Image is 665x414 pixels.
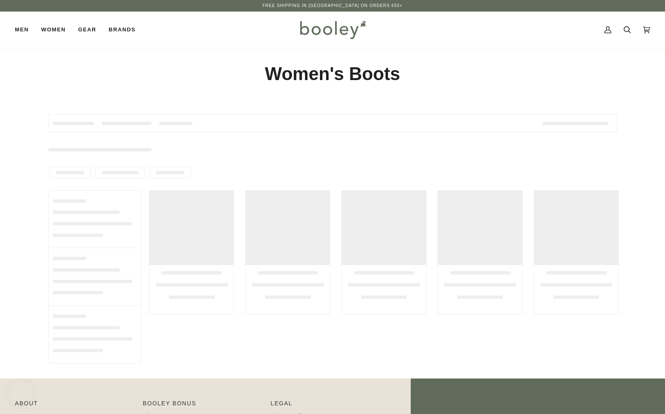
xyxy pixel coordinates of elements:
p: Free Shipping in [GEOGRAPHIC_DATA] on Orders €50+ [263,2,402,9]
span: Gear [78,26,96,34]
h1: Women's Boots [48,63,617,85]
p: Pipeline_Footer Main [15,399,135,412]
span: Brands [109,26,135,34]
p: Booley Bonus [143,399,263,412]
iframe: Button to open loyalty program pop-up [8,381,33,406]
p: Pipeline_Footer Sub [271,399,390,412]
span: Women [41,26,66,34]
img: Booley [296,18,369,42]
a: Women [35,12,72,48]
a: Brands [102,12,142,48]
a: Gear [72,12,102,48]
a: Men [15,12,35,48]
span: Men [15,26,29,34]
